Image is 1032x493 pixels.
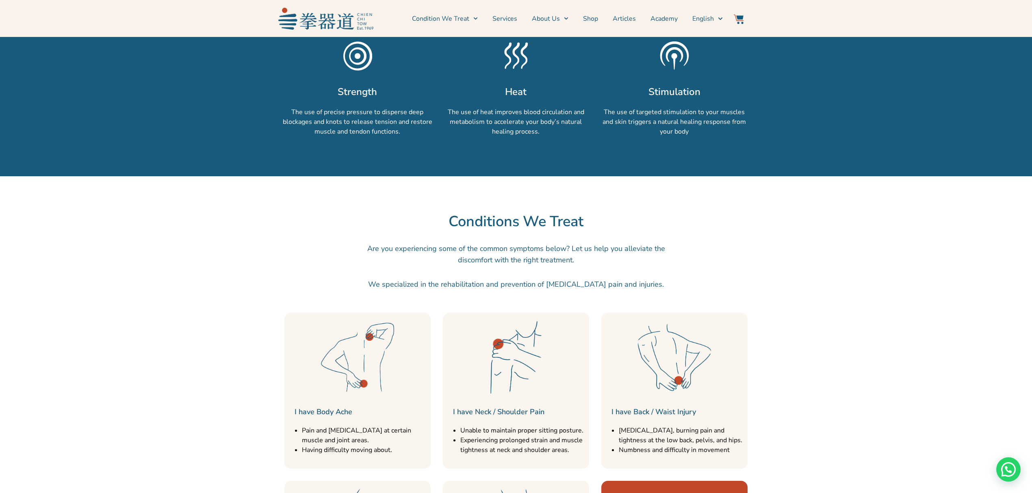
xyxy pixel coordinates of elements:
h2: Conditions We Treat [4,213,1028,231]
img: Services Icon-43 [475,317,557,398]
span: We specialized in the rehabilitation and prevention of [MEDICAL_DATA] pain and injuries. [368,279,664,289]
a: Services [492,9,517,29]
img: Services Icon-39 [317,317,398,398]
img: Website Icon-03 [734,14,744,24]
a: I have Back / Waist Injury [611,407,696,417]
li: Having difficulty moving about. [302,445,427,455]
span: English [692,14,714,24]
nav: Menu [377,9,723,29]
a: About Us [532,9,568,29]
h2: Stimulation [599,84,750,99]
p: The use of targeted stimulation to your muscles and skin triggers a natural healing response from... [599,107,750,136]
a: Academy [650,9,678,29]
li: Pain and [MEDICAL_DATA] at certain muscle and joint areas. [302,426,427,445]
li: Unable to maintain proper sitting posture. [460,426,585,435]
img: Services Icon-44 [634,317,715,398]
p: The use of precise pressure to disperse deep blockages and knots to release tension and restore m... [282,107,433,136]
a: I have Neck / Shoulder Pain [453,407,544,417]
h2: Strength [282,84,433,99]
span: Are you experiencing some of the common symptoms below? Let us help you alleviate the discomfort ... [367,244,665,265]
li: Numbness and difficulty in movement [619,445,744,455]
li: [MEDICAL_DATA], burning pain and tightness at the low back, pelvis, and hips. [619,426,744,445]
a: Shop [583,9,598,29]
a: Articles [613,9,636,29]
a: Condition We Treat [412,9,478,29]
p: The use of heat improves blood circulation and metabolism to accelerate your body’s natural heali... [441,107,591,136]
h2: Heat [441,84,591,99]
a: English [692,9,722,29]
li: Experiencing prolonged strain and muscle tightness at neck and shoulder areas. [460,435,585,455]
a: I have Body Ache [295,407,352,417]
